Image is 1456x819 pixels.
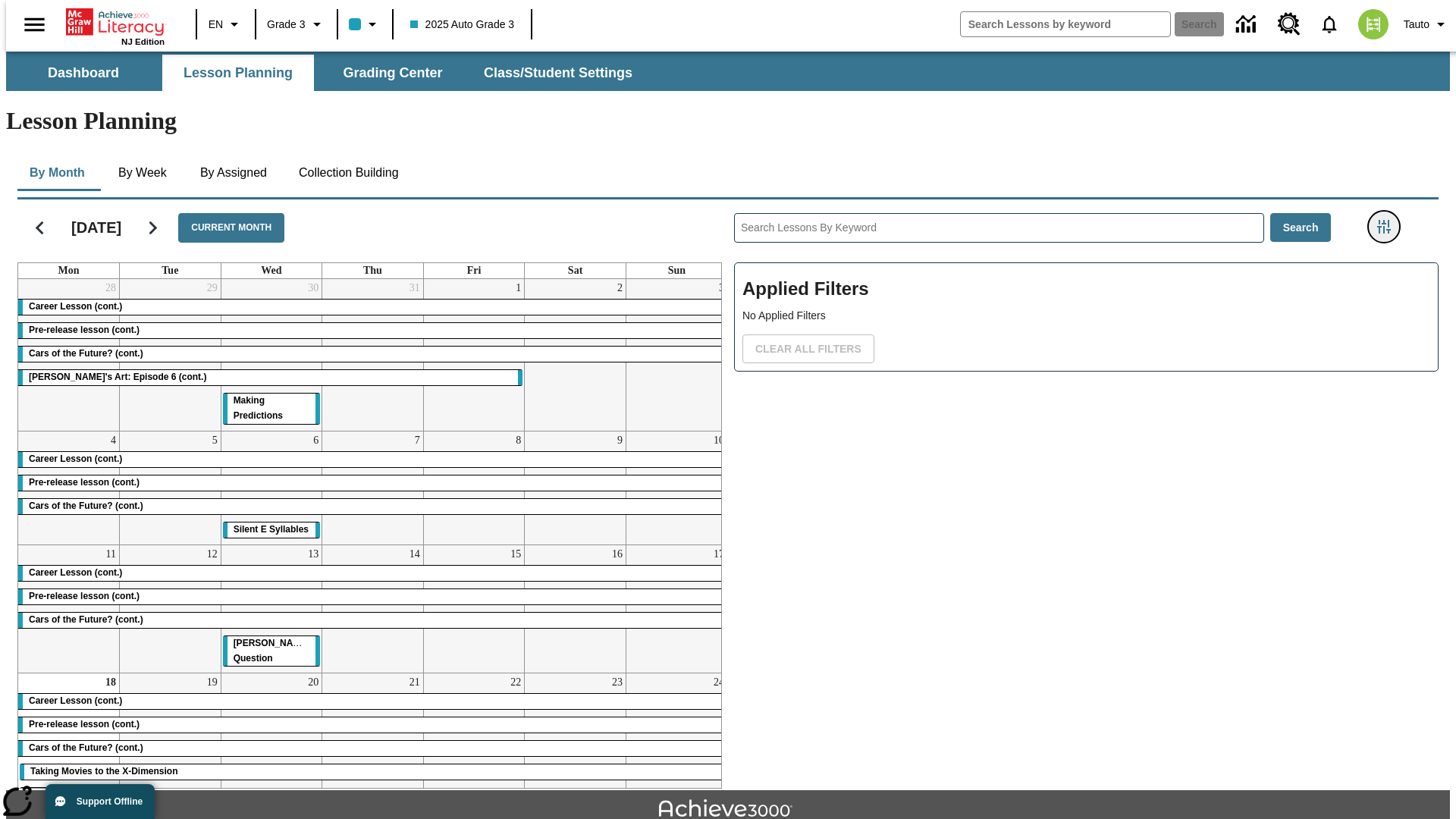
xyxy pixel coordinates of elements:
span: Career Lesson (cont.) [29,567,122,578]
td: August 16, 2025 [525,544,626,673]
div: SubNavbar [6,55,646,91]
a: August 14, 2025 [406,545,423,563]
a: July 28, 2025 [102,279,119,297]
span: Tauto [1404,17,1429,33]
a: August 17, 2025 [711,545,727,563]
a: August 18, 2025 [102,673,119,692]
a: August 7, 2025 [412,431,423,450]
span: Making Predictions [234,395,283,421]
h2: Applied Filters [742,271,1430,308]
div: Career Lesson (cont.) [18,694,727,709]
div: Cars of the Future? (cont.) [18,613,727,628]
td: August 7, 2025 [322,431,424,544]
a: August 9, 2025 [614,431,626,450]
a: Data Center [1227,4,1269,45]
a: August 11, 2025 [103,545,119,563]
a: August 15, 2025 [507,545,524,563]
button: Open side menu [12,2,57,47]
span: Grade 3 [267,17,306,33]
img: avatar image [1358,9,1389,39]
a: Notifications [1310,5,1349,44]
a: Thursday [360,263,385,278]
span: Cars of the Future? (cont.) [29,614,143,625]
td: August 10, 2025 [626,431,727,544]
button: Collection Building [287,155,411,191]
p: No Applied Filters [742,308,1430,324]
div: Pre-release lesson (cont.) [18,323,727,338]
span: Pre-release lesson (cont.) [29,477,140,488]
span: Cars of the Future? (cont.) [29,742,143,753]
button: Support Offline [45,784,155,819]
a: August 22, 2025 [507,673,524,692]
span: Support Offline [77,796,143,807]
td: August 15, 2025 [423,544,525,673]
button: Dashboard [8,55,159,91]
td: August 13, 2025 [221,544,322,673]
td: August 9, 2025 [525,431,626,544]
a: August 13, 2025 [305,545,322,563]
span: Silent E Syllables [234,524,309,535]
a: August 4, 2025 [108,431,119,450]
span: 2025 Auto Grade 3 [410,17,515,33]
a: August 24, 2025 [711,673,727,692]
td: July 30, 2025 [221,279,322,431]
button: Current Month [178,213,284,243]
div: Pre-release lesson (cont.) [18,717,727,733]
span: Career Lesson (cont.) [29,695,122,706]
div: Joplin's Question [223,636,321,667]
td: August 6, 2025 [221,431,322,544]
button: Previous [20,209,59,247]
td: August 4, 2025 [18,431,120,544]
td: July 28, 2025 [18,279,120,431]
div: Taking Movies to the X-Dimension [20,764,726,780]
a: August 1, 2025 [513,279,524,297]
h1: Lesson Planning [6,107,1450,135]
span: NJ Edition [121,37,165,46]
a: August 3, 2025 [716,279,727,297]
a: Resource Center, Will open in new tab [1269,4,1310,45]
div: Search [722,193,1439,789]
span: Pre-release lesson (cont.) [29,719,140,730]
a: August 20, 2025 [305,673,322,692]
div: Career Lesson (cont.) [18,300,727,315]
td: August 14, 2025 [322,544,424,673]
button: Search [1270,213,1332,243]
a: August 16, 2025 [609,545,626,563]
td: August 8, 2025 [423,431,525,544]
a: August 8, 2025 [513,431,524,450]
div: Career Lesson (cont.) [18,566,727,581]
button: Class color is light blue. Change class color [343,11,388,38]
span: Pre-release lesson (cont.) [29,591,140,601]
a: August 12, 2025 [204,545,221,563]
a: August 19, 2025 [204,673,221,692]
span: Taking Movies to the X-Dimension [30,766,177,777]
td: August 3, 2025 [626,279,727,431]
a: Saturday [565,263,585,278]
a: August 6, 2025 [310,431,322,450]
span: Career Lesson (cont.) [29,301,122,312]
div: Career Lesson (cont.) [18,452,727,467]
span: Cars of the Future? (cont.) [29,500,143,511]
button: Grading Center [317,55,469,91]
div: Pre-release lesson (cont.) [18,475,727,491]
td: August 2, 2025 [525,279,626,431]
div: Silent E Syllables [223,522,321,538]
div: Calendar [5,193,722,789]
button: Profile/Settings [1398,11,1456,38]
button: Filters Side menu [1369,212,1399,242]
td: August 5, 2025 [120,431,221,544]
div: SubNavbar [6,52,1450,91]
a: Wednesday [258,263,284,278]
a: July 29, 2025 [204,279,221,297]
button: Language: EN, Select a language [202,11,250,38]
div: Pre-release lesson (cont.) [18,589,727,604]
td: August 17, 2025 [626,544,727,673]
a: July 30, 2025 [305,279,322,297]
span: Joplin's Question [234,638,310,664]
td: August 1, 2025 [423,279,525,431]
button: Next [133,209,172,247]
td: July 29, 2025 [120,279,221,431]
span: Career Lesson (cont.) [29,453,122,464]
input: Search Lessons By Keyword [735,214,1263,242]
a: July 31, 2025 [406,279,423,297]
